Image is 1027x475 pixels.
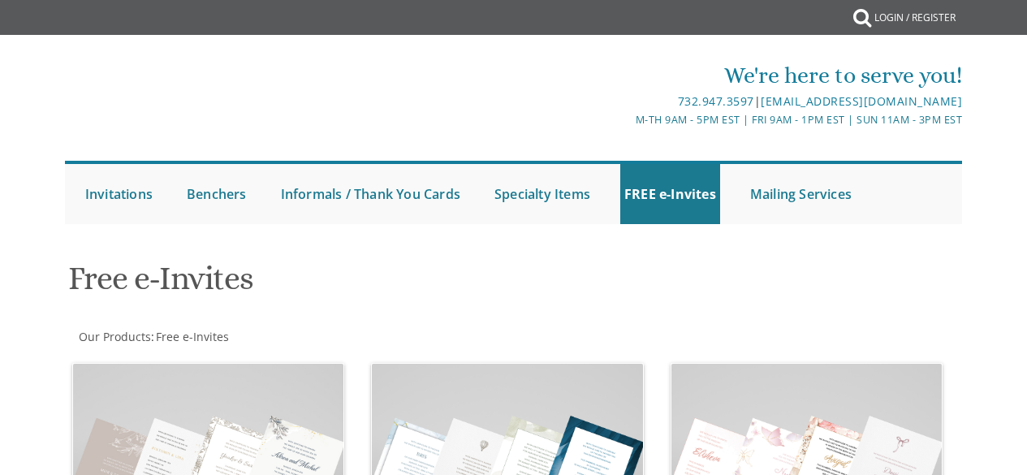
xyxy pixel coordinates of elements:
[490,164,594,224] a: Specialty Items
[620,164,720,224] a: FREE e-Invites
[365,59,962,92] div: We're here to serve you!
[156,329,229,344] span: Free e-Invites
[761,93,962,109] a: [EMAIL_ADDRESS][DOMAIN_NAME]
[183,164,251,224] a: Benchers
[365,111,962,128] div: M-Th 9am - 5pm EST | Fri 9am - 1pm EST | Sun 11am - 3pm EST
[81,164,157,224] a: Invitations
[365,92,962,111] div: |
[746,164,856,224] a: Mailing Services
[154,329,229,344] a: Free e-Invites
[68,261,654,309] h1: Free e-Invites
[77,329,151,344] a: Our Products
[65,329,514,345] div: :
[277,164,464,224] a: Informals / Thank You Cards
[678,93,754,109] a: 732.947.3597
